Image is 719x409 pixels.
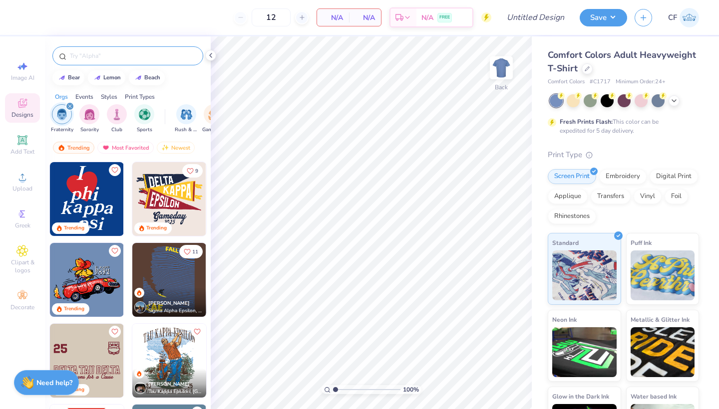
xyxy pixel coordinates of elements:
[560,117,683,135] div: This color can be expedited for 5 day delivery.
[79,104,99,134] button: filter button
[58,75,66,81] img: trend_line.gif
[161,144,169,151] img: Newest.gif
[552,314,577,325] span: Neon Ink
[109,164,121,176] button: Like
[668,12,677,23] span: CF
[548,49,696,74] span: Comfort Colors Adult Heavyweight T-Shirt
[148,388,202,396] span: Tau Kappa Epsilon, [GEOGRAPHIC_DATA][US_STATE]
[182,164,203,178] button: Like
[57,144,65,151] img: trending.gif
[403,385,419,394] span: 100 %
[55,92,68,101] div: Orgs
[107,104,127,134] div: filter for Club
[56,109,67,120] img: Fraternity Image
[134,75,142,81] img: trend_line.gif
[10,148,34,156] span: Add Text
[11,111,33,119] span: Designs
[206,243,280,317] img: e80e0d46-facb-4838-8ac4-3c02307459bf
[123,162,197,236] img: 8dd0a095-001a-4357-9dc2-290f0919220d
[680,8,699,27] img: Carrington Finney
[179,245,203,258] button: Like
[132,243,206,317] img: 6f13d645-296f-4a94-a436-5a80ee781e6c
[51,104,73,134] div: filter for Fraternity
[97,142,154,154] div: Most Favorited
[206,324,280,398] img: fce72644-5a51-4a8d-92bd-a60745c9fb8f
[552,327,617,377] img: Neon Ink
[148,381,190,388] span: [PERSON_NAME]
[129,70,165,85] button: beach
[552,237,579,248] span: Standard
[111,109,122,120] img: Club Image
[552,250,617,300] img: Standard
[148,300,190,307] span: [PERSON_NAME]
[175,104,198,134] div: filter for Rush & Bid
[552,391,609,402] span: Glow in the Dark Ink
[88,70,125,85] button: lemon
[84,109,95,120] img: Sorority Image
[12,185,32,193] span: Upload
[252,8,291,26] input: – –
[548,149,699,161] div: Print Type
[616,78,666,86] span: Minimum Order: 24 +
[175,104,198,134] button: filter button
[631,391,677,402] span: Water based Ink
[10,303,34,311] span: Decorate
[202,104,225,134] button: filter button
[157,142,195,154] div: Newest
[631,314,690,325] span: Metallic & Glitter Ink
[53,142,94,154] div: Trending
[631,250,695,300] img: Puff Ink
[123,324,197,398] img: e07b4ac8-312e-425c-bd9e-a5f33e5685b2
[50,243,124,317] img: 829657a6-07ed-48d6-868e-49450c936635
[591,189,631,204] div: Transfers
[75,92,93,101] div: Events
[499,7,572,27] input: Untitled Design
[202,126,225,134] span: Game Day
[80,126,99,134] span: Sorority
[69,51,197,61] input: Try "Alpha"
[123,243,197,317] img: 0c1b29ca-3530-4e31-a940-8c446942ee61
[50,162,124,236] img: f6158eb7-cc5b-49f7-a0db-65a8f5223f4c
[139,109,150,120] img: Sports Image
[548,78,585,86] span: Comfort Colors
[355,12,375,23] span: N/A
[202,104,225,134] div: filter for Game Day
[137,126,152,134] span: Sports
[548,209,596,224] div: Rhinestones
[323,12,343,23] span: N/A
[134,382,146,394] img: Avatar
[111,126,122,134] span: Club
[495,83,508,92] div: Back
[148,307,202,315] span: Sigma Alpha Epsilon, [GEOGRAPHIC_DATA][US_STATE]
[50,324,124,398] img: 593f08fa-04f0-40ca-bc49-ab3a14806cf5
[599,169,647,184] div: Embroidery
[36,378,72,388] strong: Need help?
[650,169,698,184] div: Digital Print
[634,189,662,204] div: Vinyl
[439,14,450,21] span: FREE
[665,189,688,204] div: Foil
[631,327,695,377] img: Metallic & Glitter Ink
[175,126,198,134] span: Rush & Bid
[208,109,220,120] img: Game Day Image
[548,189,588,204] div: Applique
[132,324,206,398] img: eb213d54-80e9-4060-912d-9752b3a91b98
[560,118,613,126] strong: Fresh Prints Flash:
[631,237,652,248] span: Puff Ink
[103,75,121,80] div: lemon
[125,92,155,101] div: Print Types
[102,144,110,151] img: most_fav.gif
[107,104,127,134] button: filter button
[134,104,154,134] button: filter button
[421,12,433,23] span: N/A
[93,75,101,81] img: trend_line.gif
[11,74,34,82] span: Image AI
[134,301,146,313] img: Avatar
[548,169,596,184] div: Screen Print
[51,126,73,134] span: Fraternity
[134,104,154,134] div: filter for Sports
[5,258,40,274] span: Clipart & logos
[206,162,280,236] img: 77c44735-f3f2-48a0-9cc3-6f9d6aedd385
[68,75,80,80] div: bear
[580,9,627,26] button: Save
